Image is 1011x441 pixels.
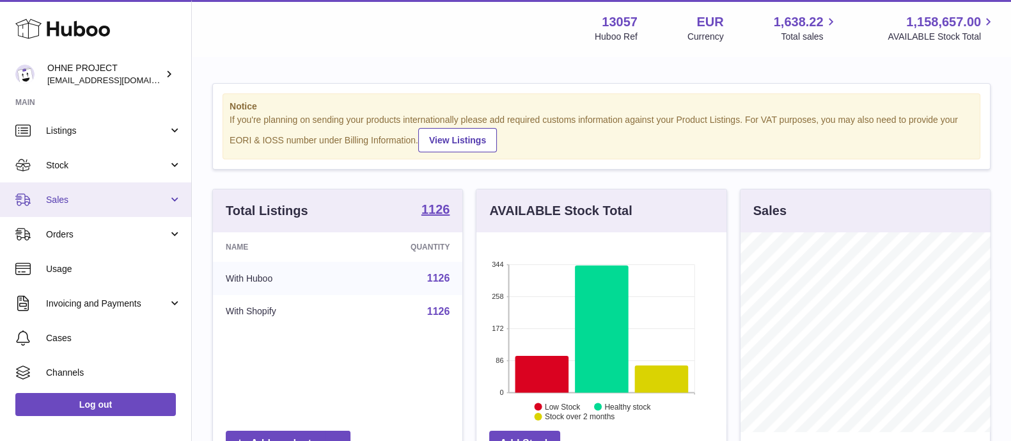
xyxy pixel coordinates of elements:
h3: Total Listings [226,202,308,220]
strong: 1126 [421,203,450,216]
text: 86 [496,357,504,364]
div: Currency [687,31,724,43]
text: Low Stock [545,402,581,411]
text: Healthy stock [605,402,652,411]
div: Huboo Ref [595,31,638,43]
td: With Huboo [213,262,347,295]
strong: EUR [696,13,723,31]
a: View Listings [418,128,497,152]
span: [EMAIL_ADDRESS][DOMAIN_NAME] [47,75,188,85]
strong: 13057 [602,13,638,31]
span: Cases [46,332,182,344]
a: 1126 [427,306,450,317]
span: Stock [46,159,168,172]
div: OHNE PROJECT [47,62,162,86]
text: 344 [492,261,503,268]
a: 1,158,657.00 AVAILABLE Stock Total [888,13,996,43]
img: internalAdmin-13057@internal.huboo.com [15,65,35,84]
span: Usage [46,263,182,275]
span: AVAILABLE Stock Total [888,31,996,43]
span: Sales [46,194,168,206]
text: 258 [492,293,503,300]
span: Total sales [781,31,838,43]
th: Quantity [347,232,462,262]
span: Channels [46,367,182,379]
a: Log out [15,393,176,416]
a: 1126 [421,203,450,218]
strong: Notice [230,100,973,113]
h3: Sales [753,202,787,220]
td: With Shopify [213,295,347,328]
text: 172 [492,325,503,332]
a: 1126 [427,273,450,284]
div: If you're planning on sending your products internationally please add required customs informati... [230,114,973,152]
span: Invoicing and Payments [46,298,168,310]
span: 1,638.22 [774,13,824,31]
a: 1,638.22 Total sales [774,13,838,43]
span: 1,158,657.00 [906,13,981,31]
th: Name [213,232,347,262]
h3: AVAILABLE Stock Total [489,202,632,220]
span: Listings [46,125,168,137]
span: Orders [46,229,168,241]
text: Stock over 2 months [545,412,615,421]
text: 0 [500,389,504,396]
